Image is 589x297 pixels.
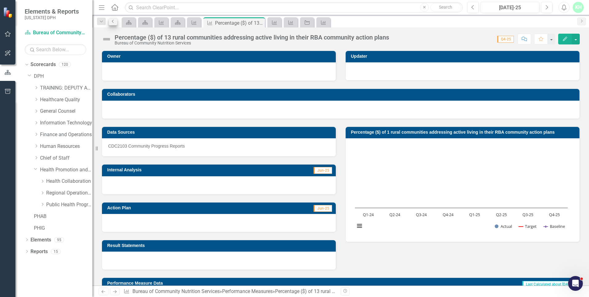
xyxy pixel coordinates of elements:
h3: Collaborators [107,92,576,97]
a: Finance and Operations [40,131,92,138]
a: Human Resources [40,143,92,150]
button: Search [430,3,461,12]
text: Q2-24 [389,212,400,217]
a: Reports [30,248,48,255]
div: Percentage ($) of 13 rural communities addressing active living in their RBA community action plans [115,34,389,41]
a: Healthcare Quality [40,96,92,103]
svg: Interactive chart [352,143,571,236]
a: Scorecards [30,61,56,68]
h3: Internal Analysis [107,168,252,172]
a: Health Promotion and Services [40,166,92,174]
text: Q3-25 [522,212,533,217]
h3: Result Statements [107,243,333,248]
span: Jun-25 [314,205,332,212]
h3: Action Plan [107,206,232,210]
span: Elements & Reports [25,8,79,15]
div: Percentage ($) of 13 rural communities addressing active living in their RBA community action plans [275,288,493,294]
h3: Performance Measure Data [107,281,345,286]
h3: Owner [107,54,333,59]
a: Regional Operations and Community Engagement [46,190,92,197]
text: Q1-24 [363,212,374,217]
button: [DATE]-25 [481,2,539,13]
text: Q4-25 [549,212,560,217]
button: Show Baseline [544,224,565,229]
a: PHAB [34,213,92,220]
h3: Updater [351,54,576,59]
a: TRAINING: DEPUTY AREA [40,85,92,92]
a: Bureau of Community Nutrition Services [132,288,220,294]
input: Search Below... [25,44,86,55]
div: » » [124,288,336,295]
a: Bureau of Community Nutrition Services [25,29,86,36]
span: Q4-25 [497,36,514,43]
img: ClearPoint Strategy [3,7,14,18]
div: Chart. Highcharts interactive chart. [352,143,573,236]
input: Search ClearPoint... [125,2,463,13]
text: Q3-24 [416,212,427,217]
text: Q2-25 [496,212,507,217]
iframe: Intercom live chat [568,276,583,291]
button: Show Target [519,224,537,229]
button: Show Actual [495,224,512,229]
span: Last Calculated about [DATE] [522,281,576,288]
a: Information Technology [40,119,92,127]
text: Q1-25 [469,212,480,217]
a: Performance Measures [222,288,273,294]
a: General Counsel [40,108,92,115]
span: Search [439,5,452,10]
a: Chief of Staff [40,155,92,162]
div: Percentage ($) of 13 rural communities addressing active living in their RBA community action plans [215,19,263,27]
span: Jun-25 [314,167,332,174]
h3: Data Sources [107,130,333,135]
small: [US_STATE] DPH [25,15,79,20]
div: 120 [59,62,71,67]
button: KH [573,2,584,13]
h3: Percentage ($) of 1 rural communities addressing active living in their RBA community action plans [351,130,576,135]
p: CDC2103 Community Progress Reports [108,143,330,149]
div: 15 [51,249,61,254]
div: 95 [54,237,64,242]
img: Not Defined [102,34,112,44]
a: Elements [30,236,51,244]
div: Bureau of Community Nutrition Services [115,41,389,45]
button: View chart menu, Chart [355,222,364,230]
a: DPH [34,73,92,80]
a: Public Health Programs [46,201,92,208]
text: Q4-24 [443,212,454,217]
div: [DATE]-25 [483,4,537,11]
a: Health Collaboration [46,178,92,185]
a: PHIG [34,225,92,232]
